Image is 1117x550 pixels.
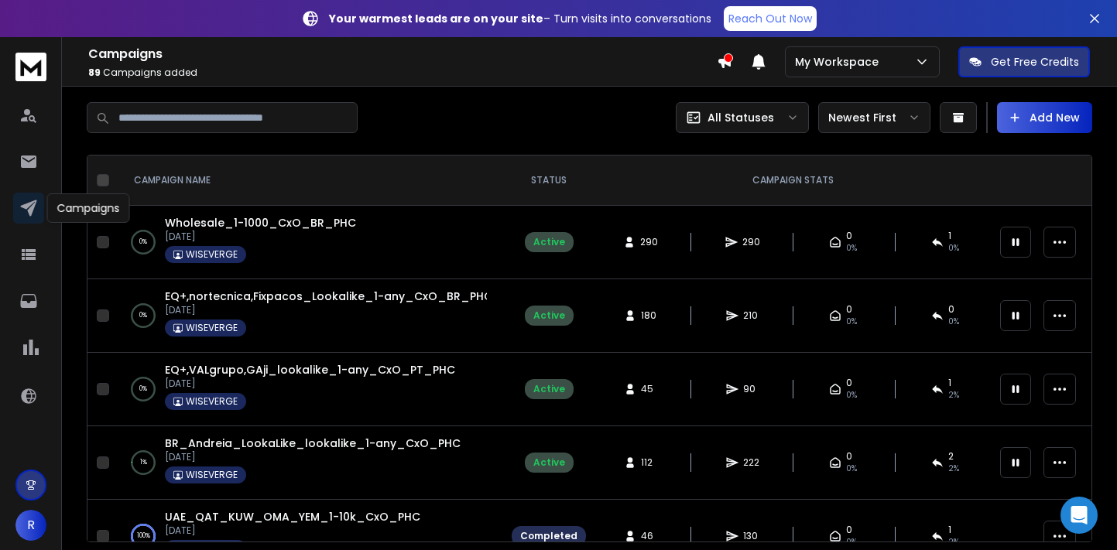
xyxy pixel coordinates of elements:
[743,309,759,322] span: 210
[948,242,959,255] span: 0 %
[165,509,420,524] a: UAE_QAT_KUW_OMA_YEM_1-10k_CxO_PHC
[520,530,577,542] div: Completed
[595,155,991,206] th: CAMPAIGN STATS
[846,389,857,401] span: 0%
[728,11,812,26] p: Reach Out Now
[1060,497,1098,534] div: Open Intercom Messenger
[139,234,147,250] p: 0 %
[743,530,759,542] span: 130
[640,236,658,248] span: 290
[88,45,717,63] h1: Campaigns
[641,456,656,469] span: 112
[165,436,461,451] a: BR_Andreia_LookaLike_lookalike_1-any_CxO_PHC
[15,53,46,81] img: logo
[742,236,760,248] span: 290
[139,381,147,397] p: 0 %
[502,155,595,206] th: STATUS
[15,510,46,541] button: R
[846,377,852,389] span: 0
[115,426,502,500] td: 1%BR_Andreia_LookaLike_lookalike_1-any_CxO_PHC[DATE]WISEVERGE
[708,110,774,125] p: All Statuses
[186,469,238,481] p: WISEVERGE
[991,54,1079,70] p: Get Free Credits
[88,67,717,79] p: Campaigns added
[641,530,656,542] span: 46
[846,230,852,242] span: 0
[533,456,565,469] div: Active
[165,524,420,537] p: [DATE]
[88,66,101,79] span: 89
[186,322,238,334] p: WISEVERGE
[165,215,356,231] a: Wholesale_1-1000_CxO_BR_PHC
[186,248,238,261] p: WISEVERGE
[641,309,656,322] span: 180
[165,362,455,377] a: EQ+,VALgrupo,GAji_lookalike_1-any_CxO_PT_PHC
[795,54,885,70] p: My Workspace
[948,536,959,548] span: 2 %
[846,303,852,316] span: 0
[165,231,356,243] p: [DATE]
[846,450,852,463] span: 0
[948,524,951,536] span: 1
[948,450,954,463] span: 2
[948,377,951,389] span: 1
[115,206,502,279] td: 0%Wholesale_1-1000_CxO_BR_PHC[DATE]WISEVERGE
[948,303,954,316] span: 0
[948,463,959,475] span: 2 %
[818,102,930,133] button: Newest First
[140,455,147,470] p: 1 %
[948,389,959,401] span: 2 %
[165,451,461,463] p: [DATE]
[186,395,238,408] p: WISEVERGE
[115,279,502,353] td: 0%EQ+,nortecnica,Fixpacos_Lookalike_1-any_CxO_BR_PHC[DATE]WISEVERGE
[139,308,147,323] p: 0 %
[115,155,502,206] th: CAMPAIGN NAME
[47,193,130,223] div: Campaigns
[958,46,1090,77] button: Get Free Credits
[329,11,543,26] strong: Your warmest leads are on your site
[724,6,817,31] a: Reach Out Now
[948,316,959,328] span: 0 %
[846,536,857,548] span: 0%
[846,316,857,328] span: 0%
[846,463,857,475] span: 0%
[165,377,455,390] p: [DATE]
[115,353,502,426] td: 0%EQ+,VALgrupo,GAji_lookalike_1-any_CxO_PT_PHC[DATE]WISEVERGE
[846,242,857,255] span: 0%
[997,102,1092,133] button: Add New
[533,236,565,248] div: Active
[641,383,656,395] span: 45
[329,11,711,26] p: – Turn visits into conversations
[743,383,759,395] span: 90
[533,309,565,322] div: Active
[533,383,565,395] div: Active
[743,456,759,469] span: 222
[137,528,150,544] p: 100 %
[846,524,852,536] span: 0
[165,289,492,304] a: EQ+,nortecnica,Fixpacos_Lookalike_1-any_CxO_BR_PHC
[165,304,487,316] p: [DATE]
[948,230,951,242] span: 1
